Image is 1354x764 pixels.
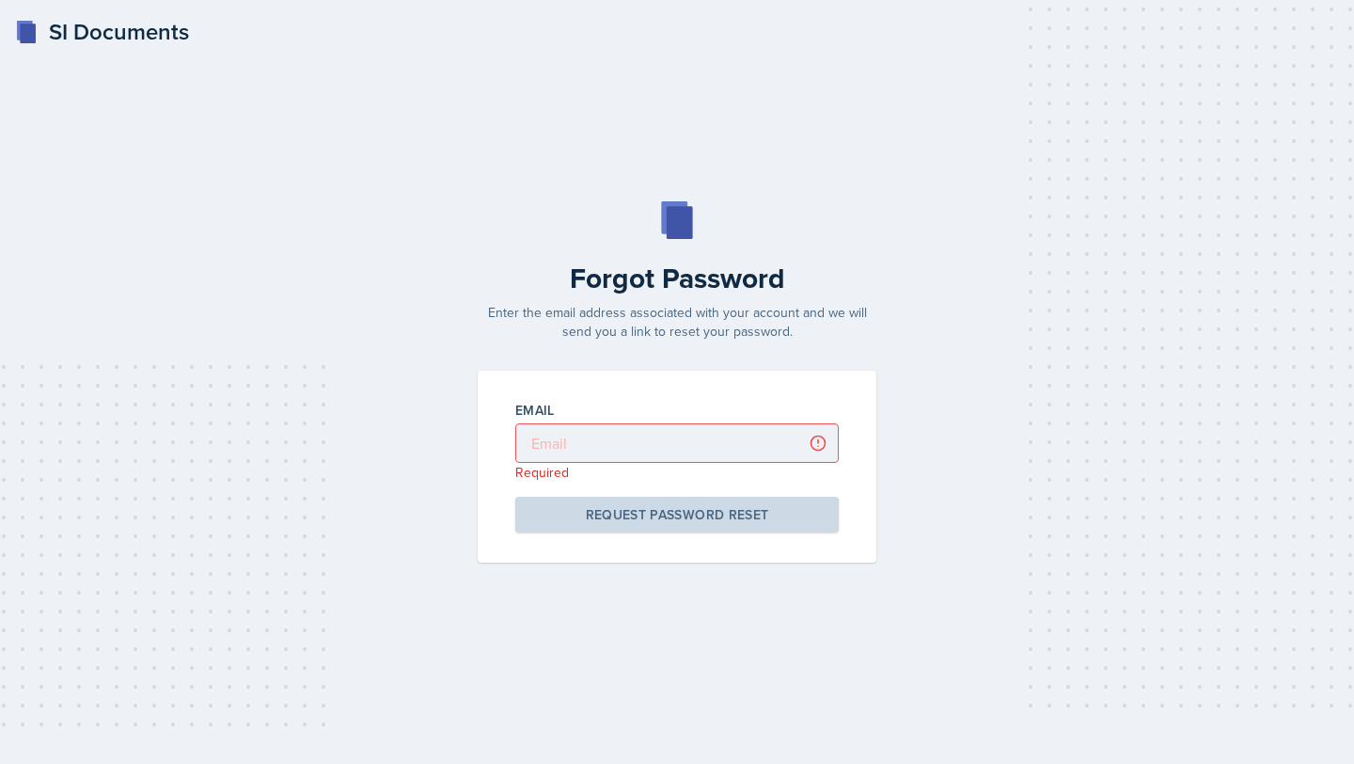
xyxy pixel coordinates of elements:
label: Email [515,401,555,420]
button: Request Password Reset [515,497,839,533]
p: Required [515,463,839,482]
a: SI Documents [15,15,189,49]
p: Enter the email address associated with your account and we will send you a link to reset your pa... [466,303,888,341]
h2: Forgot Password [466,262,888,295]
div: Request Password Reset [586,505,769,524]
input: Email [515,423,839,463]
